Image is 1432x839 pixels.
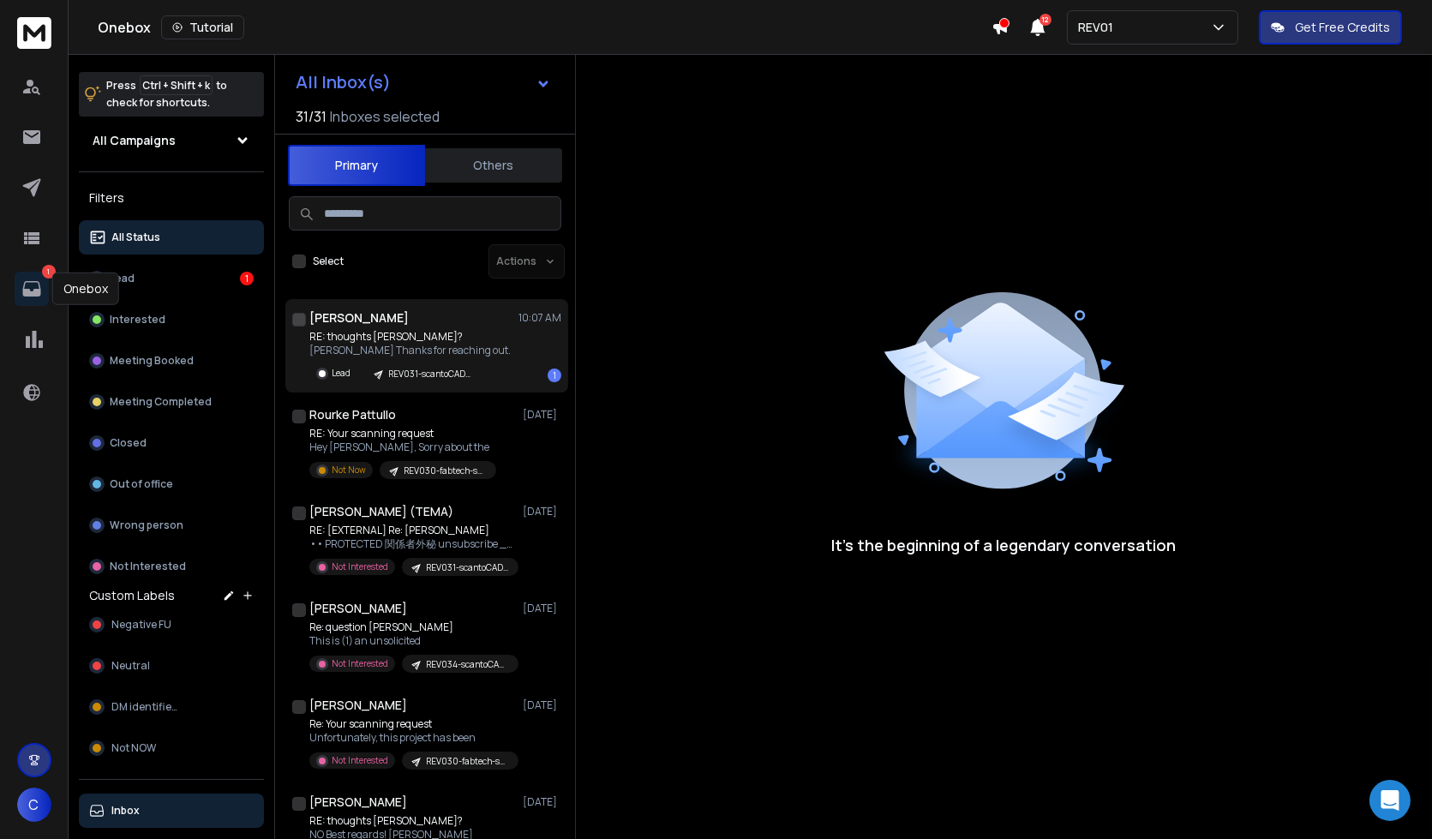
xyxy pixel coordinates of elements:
p: •• PROTECTED 関係者外秘 unsubscribe _____________________________ [309,537,515,551]
p: RE: [EXTERNAL] Re: [PERSON_NAME] [309,524,515,537]
p: Re: question [PERSON_NAME] [309,620,515,634]
p: Lead [332,367,351,380]
p: RE: thoughts [PERSON_NAME]? [309,814,515,828]
span: Neutral [111,659,150,673]
p: RE: Your scanning request [309,427,496,440]
p: Press to check for shortcuts. [106,77,227,111]
p: Not Interested [332,560,388,573]
p: [DATE] [523,795,561,809]
div: Onebox [52,273,119,305]
div: Open Intercom Messenger [1369,780,1411,821]
p: Not Now [332,464,366,476]
p: Not Interested [110,560,186,573]
span: DM identified [111,700,178,714]
p: Meeting Booked [110,354,194,368]
button: Neutral [79,649,264,683]
span: Not NOW [111,741,156,755]
label: Select [313,255,344,268]
h1: [PERSON_NAME] [309,600,407,617]
p: 1 [42,265,56,279]
button: Inbox [79,794,264,828]
p: Out of office [110,477,173,491]
h1: Rourke Pattullo [309,406,396,423]
span: 31 / 31 [296,106,327,127]
p: Wrong person [110,518,183,532]
div: Onebox [98,15,992,39]
h3: Custom Labels [89,587,175,604]
p: REV030-fabtech-scanners [426,755,508,768]
button: Out of office [79,467,264,501]
button: Not NOW [79,731,264,765]
p: RE: thoughts [PERSON_NAME]? [309,330,511,344]
button: Negative FU [79,608,264,642]
button: Others [425,147,562,184]
p: Meeting Completed [110,395,212,409]
span: Negative FU [111,618,171,632]
h1: [PERSON_NAME] (TEMA) [309,503,453,520]
p: REV030-fabtech-scanners [404,464,486,477]
h1: All Inbox(s) [296,74,391,91]
button: C [17,788,51,822]
p: Inbox [111,804,140,818]
p: Not Interested [332,754,388,767]
p: 10:07 AM [518,311,561,325]
button: Not Interested [79,549,264,584]
button: Closed [79,426,264,460]
h1: All Campaigns [93,132,176,149]
p: Not Interested [332,657,388,670]
button: All Status [79,220,264,255]
h3: Filters [79,186,264,210]
button: Wrong person [79,508,264,542]
button: All Campaigns [79,123,264,158]
h1: [PERSON_NAME] [309,697,407,714]
button: Primary [288,145,425,186]
p: [DATE] [523,505,561,518]
p: [PERSON_NAME] Thanks for reaching out. [309,344,511,357]
h1: [PERSON_NAME] [309,794,407,811]
button: Meeting Booked [79,344,264,378]
button: Lead1 [79,261,264,296]
h1: [PERSON_NAME] [309,309,409,327]
button: Meeting Completed [79,385,264,419]
p: REV031-scantoCADworkflow-automotiveOEMs-50-200 [388,368,470,381]
span: Ctrl + Shift + k [140,75,213,95]
p: This is (1) an unsolicited [309,634,515,648]
p: REV034-scantoCADworkflow-aerospaceOEMs-50-500 [426,658,508,671]
button: Get Free Credits [1259,10,1402,45]
p: Interested [110,313,165,327]
h3: Inboxes selected [330,106,440,127]
p: Closed [110,436,147,450]
p: Unfortunately, this project has been [309,731,515,745]
button: All Inbox(s) [282,65,565,99]
p: [DATE] [523,602,561,615]
p: [DATE] [523,698,561,712]
button: Interested [79,303,264,337]
button: DM identified [79,690,264,724]
p: [DATE] [523,408,561,422]
button: Tutorial [161,15,244,39]
p: Lead [110,272,135,285]
p: It’s the beginning of a legendary conversation [832,533,1177,557]
span: 12 [1040,14,1052,26]
div: 1 [548,369,561,382]
p: Re: Your scanning request [309,717,515,731]
p: All Status [111,231,160,244]
div: 1 [240,272,254,285]
p: REV031-scantoCADworkflow-automotiveOEMs-50-200 [426,561,508,574]
a: 1 [15,272,49,306]
p: Hey [PERSON_NAME], Sorry about the [309,440,496,454]
p: REV01 [1078,19,1120,36]
p: Get Free Credits [1295,19,1390,36]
